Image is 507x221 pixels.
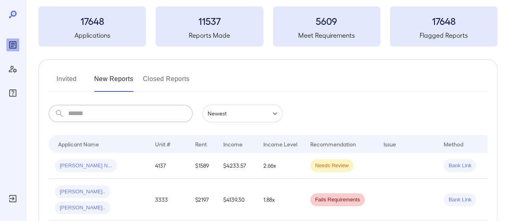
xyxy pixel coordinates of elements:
td: $4139.30 [217,179,257,221]
h5: Applications [38,30,146,40]
div: FAQ [6,87,19,99]
h5: Meet Requirements [273,30,380,40]
h3: 11537 [156,14,263,27]
div: Income [223,139,242,149]
div: Applicant Name [58,139,99,149]
h5: Reports Made [156,30,263,40]
div: Log Out [6,192,19,205]
div: Method [444,139,463,149]
button: New Reports [94,73,133,92]
span: Fails Requirements [310,196,365,204]
span: [PERSON_NAME].. [55,204,110,212]
td: $1589 [189,153,217,179]
span: [PERSON_NAME].. [55,188,110,196]
span: Needs Review [310,162,353,170]
h5: Flagged Reports [390,30,497,40]
div: Income Level [263,139,297,149]
span: [PERSON_NAME] N... [55,162,117,170]
td: 4137 [149,153,189,179]
td: 2.66x [257,153,304,179]
summary: 17648Applications11537Reports Made5609Meet Requirements17648Flagged Reports [38,6,497,47]
div: Reports [6,39,19,51]
div: Unit # [155,139,170,149]
span: Bank Link [444,162,476,170]
span: Bank Link [444,196,476,204]
div: Rent [195,139,208,149]
div: Recommendation [310,139,356,149]
h3: 5609 [273,14,380,27]
div: Newest [202,105,283,122]
div: Issue [384,139,396,149]
h3: 17648 [390,14,497,27]
td: 1.88x [257,179,304,221]
button: Invited [48,73,85,92]
td: $4233.57 [217,153,257,179]
button: Closed Reports [143,73,190,92]
td: 3333 [149,179,189,221]
td: $2197 [189,179,217,221]
div: Manage Users [6,63,19,75]
h3: 17648 [38,14,146,27]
